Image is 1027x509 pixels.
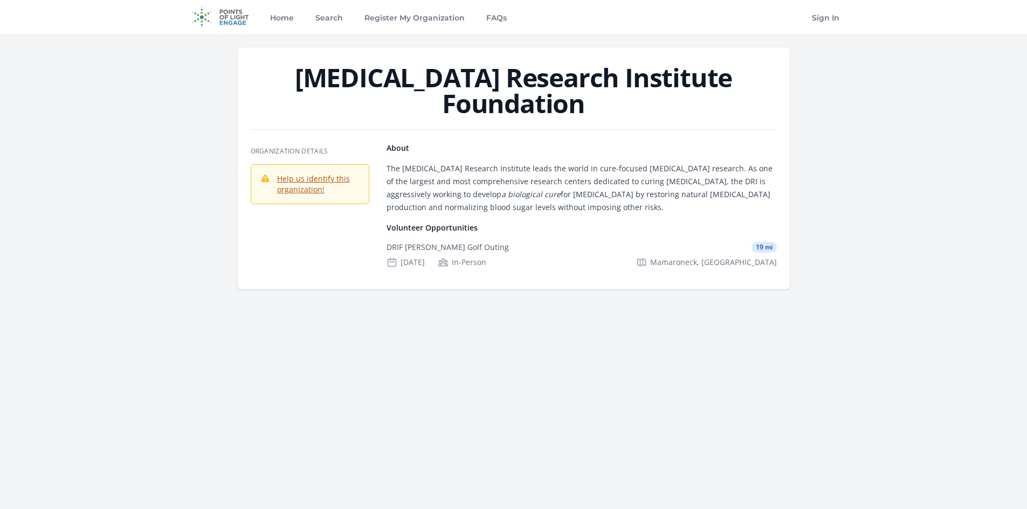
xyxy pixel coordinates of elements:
h4: About [387,143,777,154]
p: The [MEDICAL_DATA] Research Institute leads the world in cure-focused [MEDICAL_DATA] research. As... [387,162,777,214]
div: [DATE] [387,257,425,268]
div: In-Person [438,257,486,268]
h1: [MEDICAL_DATA] Research Institute Foundation [251,65,777,116]
em: a biological cure [501,189,561,199]
a: DRIF [PERSON_NAME] Golf Outing 19 mi [DATE] In-Person Mamaroneck, [GEOGRAPHIC_DATA] [382,233,781,276]
h4: Volunteer Opportunities [387,222,777,233]
a: Help us identify this organization! [277,173,350,194]
h3: Organization Details [251,147,369,156]
span: 19 mi [752,242,777,253]
div: DRIF [PERSON_NAME] Golf Outing [387,242,509,253]
span: Mamaroneck, [GEOGRAPHIC_DATA] [650,257,777,268]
